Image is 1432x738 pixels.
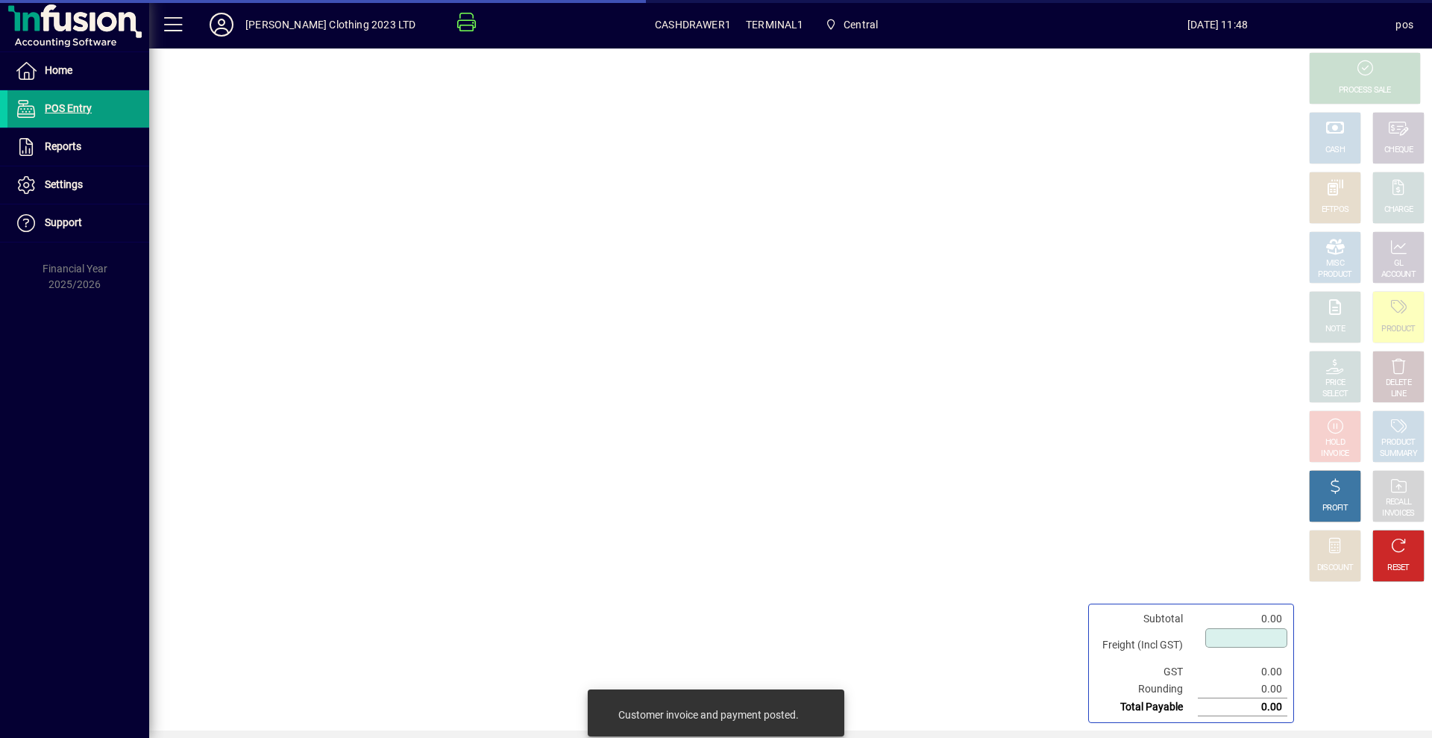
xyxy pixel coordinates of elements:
div: DELETE [1386,378,1411,389]
td: 0.00 [1198,698,1287,716]
div: CASH [1325,145,1345,156]
td: GST [1095,663,1198,681]
div: DISCOUNT [1317,563,1353,574]
div: PRODUCT [1381,324,1415,335]
div: GL [1394,258,1404,269]
td: Freight (Incl GST) [1095,628,1198,663]
div: EFTPOS [1322,204,1349,216]
td: Subtotal [1095,610,1198,628]
td: 0.00 [1198,663,1287,681]
span: TERMINAL1 [746,13,804,37]
div: PROFIT [1322,503,1348,514]
button: Profile [198,11,245,38]
td: 0.00 [1198,681,1287,698]
a: Reports [7,128,149,166]
div: SUMMARY [1380,448,1417,460]
span: Home [45,64,72,76]
div: LINE [1391,389,1406,400]
td: Total Payable [1095,698,1198,716]
div: NOTE [1325,324,1345,335]
div: RECALL [1386,497,1412,508]
span: Central [819,11,885,38]
div: ACCOUNT [1381,269,1416,281]
td: Rounding [1095,681,1198,698]
div: CHEQUE [1384,145,1413,156]
a: Home [7,52,149,90]
div: pos [1395,13,1413,37]
td: 0.00 [1198,610,1287,628]
div: Customer invoice and payment posted. [618,707,799,722]
span: POS Entry [45,102,92,114]
div: CHARGE [1384,204,1413,216]
span: Reports [45,140,81,152]
div: SELECT [1322,389,1348,400]
div: INVOICE [1321,448,1348,460]
span: Support [45,216,82,228]
span: [DATE] 11:48 [1040,13,1396,37]
div: PRODUCT [1381,437,1415,448]
div: MISC [1326,258,1344,269]
div: PROCESS SALE [1339,85,1391,96]
div: [PERSON_NAME] Clothing 2023 LTD [245,13,415,37]
span: Settings [45,178,83,190]
span: Central [844,13,878,37]
div: HOLD [1325,437,1345,448]
a: Settings [7,166,149,204]
div: PRODUCT [1318,269,1351,281]
div: INVOICES [1382,508,1414,519]
span: CASHDRAWER1 [655,13,731,37]
div: PRICE [1325,378,1345,389]
div: RESET [1387,563,1410,574]
a: Support [7,204,149,242]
